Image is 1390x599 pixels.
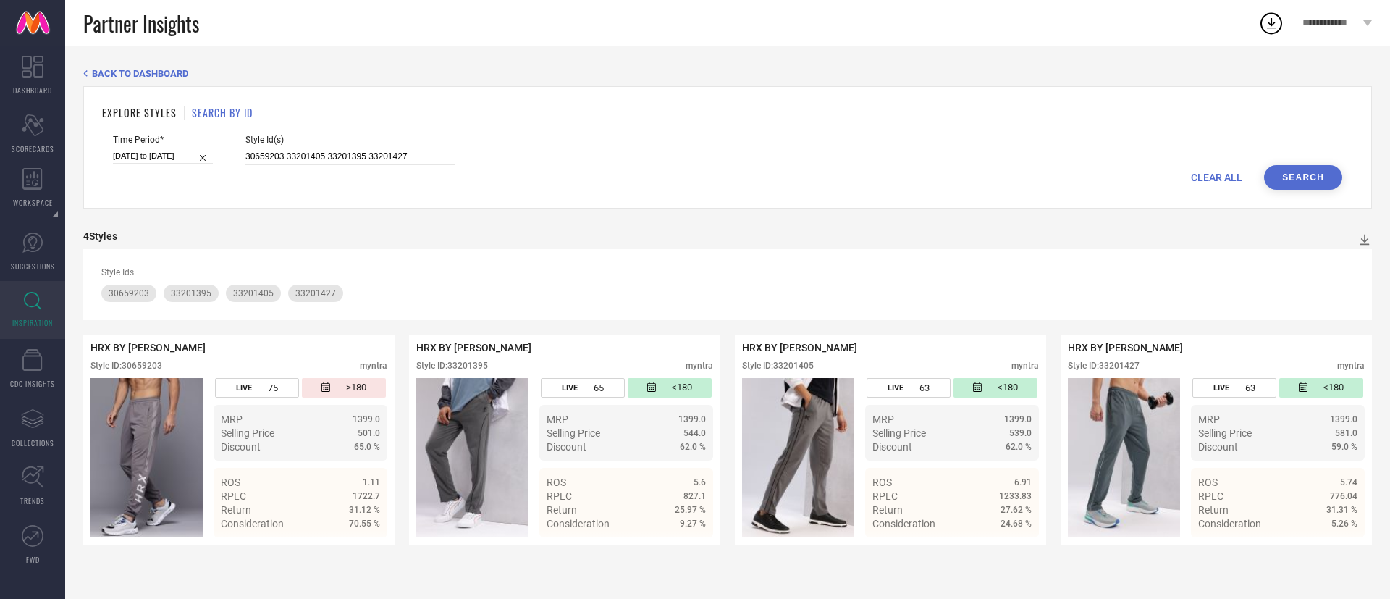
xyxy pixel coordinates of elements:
[12,317,53,328] span: INSPIRATION
[1068,378,1180,537] div: Click to view image
[221,504,251,516] span: Return
[547,490,572,502] span: RPLC
[953,378,1037,398] div: Number of days since the style was first listed on the platform
[13,197,53,208] span: WORKSPACE
[1198,414,1220,425] span: MRP
[353,414,380,424] span: 1399.0
[221,441,261,453] span: Discount
[919,382,930,393] span: 63
[215,378,298,398] div: Number of days the style has been live on the platform
[1258,10,1284,36] div: Open download list
[659,544,706,556] a: Details
[360,361,387,371] div: myntra
[547,427,600,439] span: Selling Price
[547,504,577,516] span: Return
[1198,427,1252,439] span: Selling Price
[1068,342,1183,353] span: HRX BY [PERSON_NAME]
[1009,428,1032,438] span: 539.0
[268,382,278,393] span: 75
[1198,490,1223,502] span: RPLC
[1330,491,1357,501] span: 776.04
[547,477,566,488] span: ROS
[680,519,706,529] span: 9.27 %
[680,442,706,452] span: 62.0 %
[12,437,54,448] span: COLLECTIONS
[358,428,380,438] span: 501.0
[547,441,586,453] span: Discount
[83,9,199,38] span: Partner Insights
[83,68,1372,79] div: Back TO Dashboard
[683,491,706,501] span: 827.1
[20,495,45,506] span: TRENDS
[416,361,488,371] div: Style ID: 33201395
[353,491,380,501] span: 1722.7
[245,135,455,145] span: Style Id(s)
[1330,414,1357,424] span: 1399.0
[867,378,950,398] div: Number of days the style has been live on the platform
[416,378,528,537] img: Style preview image
[1323,382,1344,394] span: <180
[1310,544,1357,556] a: Details
[416,378,528,537] div: Click to view image
[1198,477,1218,488] span: ROS
[1264,165,1342,190] button: Search
[1001,519,1032,529] span: 24.68 %
[742,378,854,537] img: Style preview image
[673,544,706,556] span: Details
[888,383,903,393] span: LIVE
[102,105,177,120] h1: EXPLORE STYLES
[872,518,935,529] span: Consideration
[999,491,1032,501] span: 1233.83
[872,441,912,453] span: Discount
[562,383,578,393] span: LIVE
[872,477,892,488] span: ROS
[1213,383,1229,393] span: LIVE
[1337,361,1365,371] div: myntra
[12,143,54,154] span: SCORECARDS
[985,544,1032,556] a: Details
[221,477,240,488] span: ROS
[872,490,898,502] span: RPLC
[302,378,385,398] div: Number of days since the style was first listed on the platform
[1245,382,1255,393] span: 63
[686,361,713,371] div: myntra
[1326,505,1357,515] span: 31.31 %
[742,342,857,353] span: HRX BY [PERSON_NAME]
[742,378,854,537] div: Click to view image
[683,428,706,438] span: 544.0
[1004,414,1032,424] span: 1399.0
[1068,361,1140,371] div: Style ID: 33201427
[349,505,380,515] span: 31.12 %
[233,288,274,298] span: 33201405
[872,414,894,425] span: MRP
[363,477,380,487] span: 1.11
[1340,477,1357,487] span: 5.74
[547,414,568,425] span: MRP
[872,427,926,439] span: Selling Price
[90,378,203,537] div: Click to view image
[109,288,149,298] span: 30659203
[333,544,380,556] a: Details
[999,544,1032,556] span: Details
[1198,441,1238,453] span: Discount
[236,383,252,393] span: LIVE
[1198,504,1229,516] span: Return
[1001,505,1032,515] span: 27.62 %
[90,378,203,537] img: Style preview image
[416,342,531,353] span: HRX BY [PERSON_NAME]
[675,505,706,515] span: 25.97 %
[694,477,706,487] span: 5.6
[678,414,706,424] span: 1399.0
[1279,378,1362,398] div: Number of days since the style was first listed on the platform
[1325,544,1357,556] span: Details
[90,342,206,353] span: HRX BY [PERSON_NAME]
[541,378,624,398] div: Number of days the style has been live on the platform
[113,135,213,145] span: Time Period*
[872,504,903,516] span: Return
[92,68,188,79] span: BACK TO DASHBOARD
[998,382,1018,394] span: <180
[1335,428,1357,438] span: 581.0
[1331,442,1357,452] span: 59.0 %
[1331,519,1357,529] span: 5.26 %
[11,261,55,272] span: SUGGESTIONS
